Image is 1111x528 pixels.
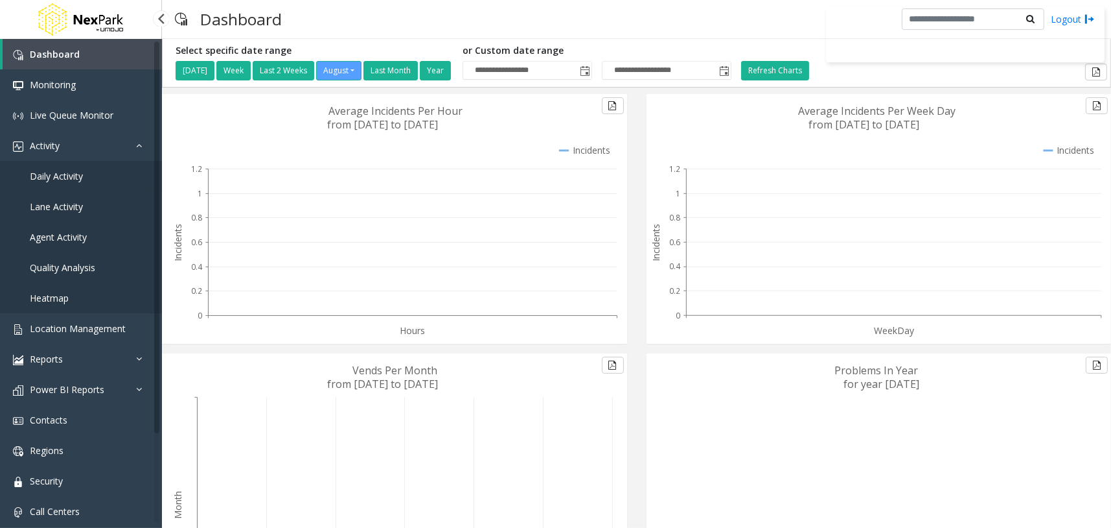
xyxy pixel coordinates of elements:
text: for year [DATE] [843,377,919,391]
a: Dashboard [3,39,162,69]
span: Security [30,475,63,487]
button: Export to pdf [602,97,624,114]
span: Heatmap [30,292,69,304]
img: 'icon' [13,416,23,426]
img: 'icon' [13,50,23,60]
text: 0 [676,310,680,321]
text: 0.8 [191,212,202,223]
h3: Dashboard [194,3,288,35]
button: Export to pdf [1086,97,1108,114]
img: 'icon' [13,141,23,152]
text: Month [172,492,184,520]
text: Problems In Year [834,363,918,378]
text: 0.2 [191,285,202,296]
text: from [DATE] to [DATE] [328,117,439,132]
button: Export to pdf [602,357,624,374]
span: Call Centers [30,505,80,518]
span: Power BI Reports [30,383,104,396]
text: Average Incidents Per Week Day [798,104,956,118]
img: 'icon' [13,507,23,518]
text: 0.6 [669,237,680,248]
span: Toggle popup [716,62,731,80]
text: from [DATE] to [DATE] [808,117,919,132]
text: Average Incidents Per Hour [329,104,463,118]
button: Last 2 Weeks [253,61,314,80]
img: pageIcon [175,3,187,35]
text: 1 [676,188,680,199]
span: Lane Activity [30,200,83,213]
text: 1.2 [669,163,680,174]
text: 1.2 [191,163,202,174]
span: Location Management [30,322,126,335]
span: Monitoring [30,78,76,91]
text: 0.2 [669,285,680,296]
img: 'icon' [13,111,23,121]
button: Last Month [363,61,418,80]
button: Refresh Charts [741,61,809,80]
text: 0.4 [669,261,681,272]
button: Export to pdf [1085,64,1107,80]
span: Reports [30,353,63,365]
span: Dashboard [30,48,80,60]
text: 0.8 [669,212,680,223]
span: Contacts [30,414,67,426]
text: 0.6 [191,237,202,248]
text: 1 [198,188,202,199]
h5: Select specific date range [176,45,453,56]
button: August [316,61,361,80]
button: [DATE] [176,61,214,80]
text: 0 [198,310,202,321]
span: Quality Analysis [30,261,95,274]
img: 'icon' [13,355,23,365]
button: Export to pdf [1086,357,1108,374]
text: Incidents [650,224,662,261]
text: Incidents [172,224,184,261]
h5: or Custom date range [463,45,731,56]
button: Week [216,61,251,80]
span: Daily Activity [30,170,83,182]
span: Toggle popup [577,62,591,80]
img: 'icon' [13,324,23,335]
text: WeekDay [874,324,915,337]
span: Activity [30,139,60,152]
text: from [DATE] to [DATE] [328,377,439,391]
button: Year [420,61,451,80]
img: 'icon' [13,477,23,487]
text: Vends Per Month [353,363,438,378]
img: 'icon' [13,446,23,457]
text: 0.4 [191,261,203,272]
span: Regions [30,444,63,457]
span: Agent Activity [30,231,87,243]
text: Hours [400,324,425,337]
span: Live Queue Monitor [30,109,113,121]
img: 'icon' [13,80,23,91]
img: 'icon' [13,385,23,396]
